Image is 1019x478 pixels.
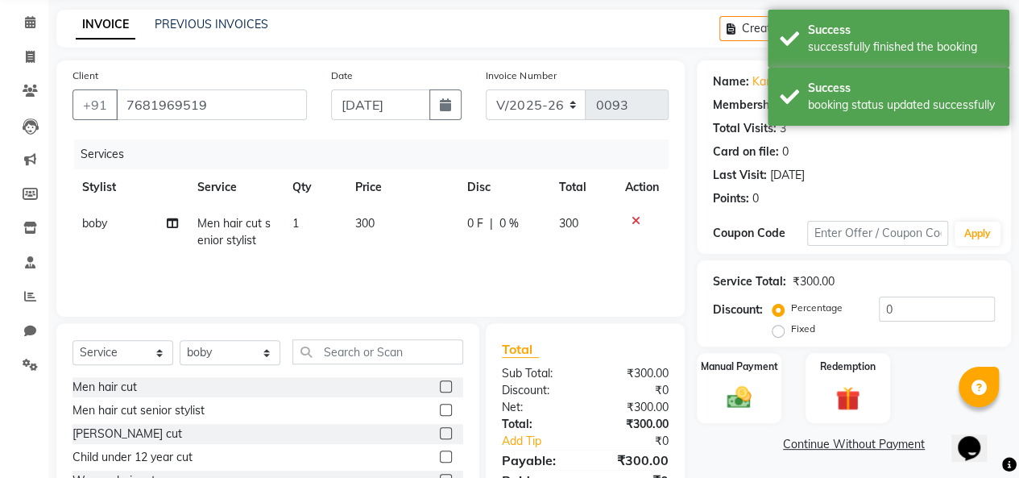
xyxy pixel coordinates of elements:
[713,273,786,290] div: Service Total:
[82,216,107,231] span: boby
[502,341,539,358] span: Total
[72,449,193,466] div: Child under 12 year cut
[700,436,1008,453] a: Continue Without Payment
[713,120,777,137] div: Total Visits:
[76,10,135,39] a: INVOICE
[713,97,995,114] div: No Active Membership
[458,169,549,206] th: Disc
[585,365,681,382] div: ₹300.00
[585,451,681,470] div: ₹300.00
[346,169,458,206] th: Price
[791,301,843,315] label: Percentage
[490,451,586,470] div: Payable:
[615,169,669,206] th: Action
[955,222,1000,246] button: Apply
[791,322,815,336] label: Fixed
[713,73,749,90] div: Name:
[559,216,578,231] span: 300
[188,169,282,206] th: Service
[490,416,586,433] div: Total:
[701,360,778,374] label: Manual Payment
[486,69,556,83] label: Invoice Number
[490,215,493,232] span: |
[116,89,307,120] input: Search by Name/Mobile/Email/Code
[155,17,268,31] a: PREVIOUS INVOICES
[713,190,749,207] div: Points:
[713,97,783,114] div: Membership:
[770,167,805,184] div: [DATE]
[808,39,997,56] div: successfully finished the booking
[780,120,786,137] div: 3
[197,216,271,247] span: Men hair cut senior stylist
[713,167,767,184] div: Last Visit:
[820,360,876,374] label: Redemption
[752,73,789,90] a: Karan .
[72,89,118,120] button: +91
[490,365,586,382] div: Sub Total:
[808,22,997,39] div: Success
[355,216,375,231] span: 300
[72,379,137,396] div: Men hair cut
[72,402,205,419] div: Men hair cut senior stylist
[713,301,763,318] div: Discount:
[793,273,835,290] div: ₹300.00
[752,190,759,207] div: 0
[828,384,868,414] img: _gift.svg
[713,143,779,160] div: Card on file:
[490,433,601,450] a: Add Tip
[719,384,759,412] img: _cash.svg
[585,416,681,433] div: ₹300.00
[292,339,463,364] input: Search or Scan
[585,399,681,416] div: ₹300.00
[601,433,681,450] div: ₹0
[499,215,519,232] span: 0 %
[782,143,789,160] div: 0
[951,414,1003,462] iframe: chat widget
[490,399,586,416] div: Net:
[585,382,681,399] div: ₹0
[719,16,812,41] button: Create New
[808,80,997,97] div: Success
[808,97,997,114] div: booking status updated successfully
[467,215,483,232] span: 0 F
[72,169,188,206] th: Stylist
[713,225,807,242] div: Coupon Code
[283,169,346,206] th: Qty
[72,69,98,83] label: Client
[807,221,948,246] input: Enter Offer / Coupon Code
[490,382,586,399] div: Discount:
[72,426,182,443] div: [PERSON_NAME] cut
[292,216,299,231] span: 1
[331,69,353,83] label: Date
[549,169,615,206] th: Total
[74,139,681,169] div: Services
